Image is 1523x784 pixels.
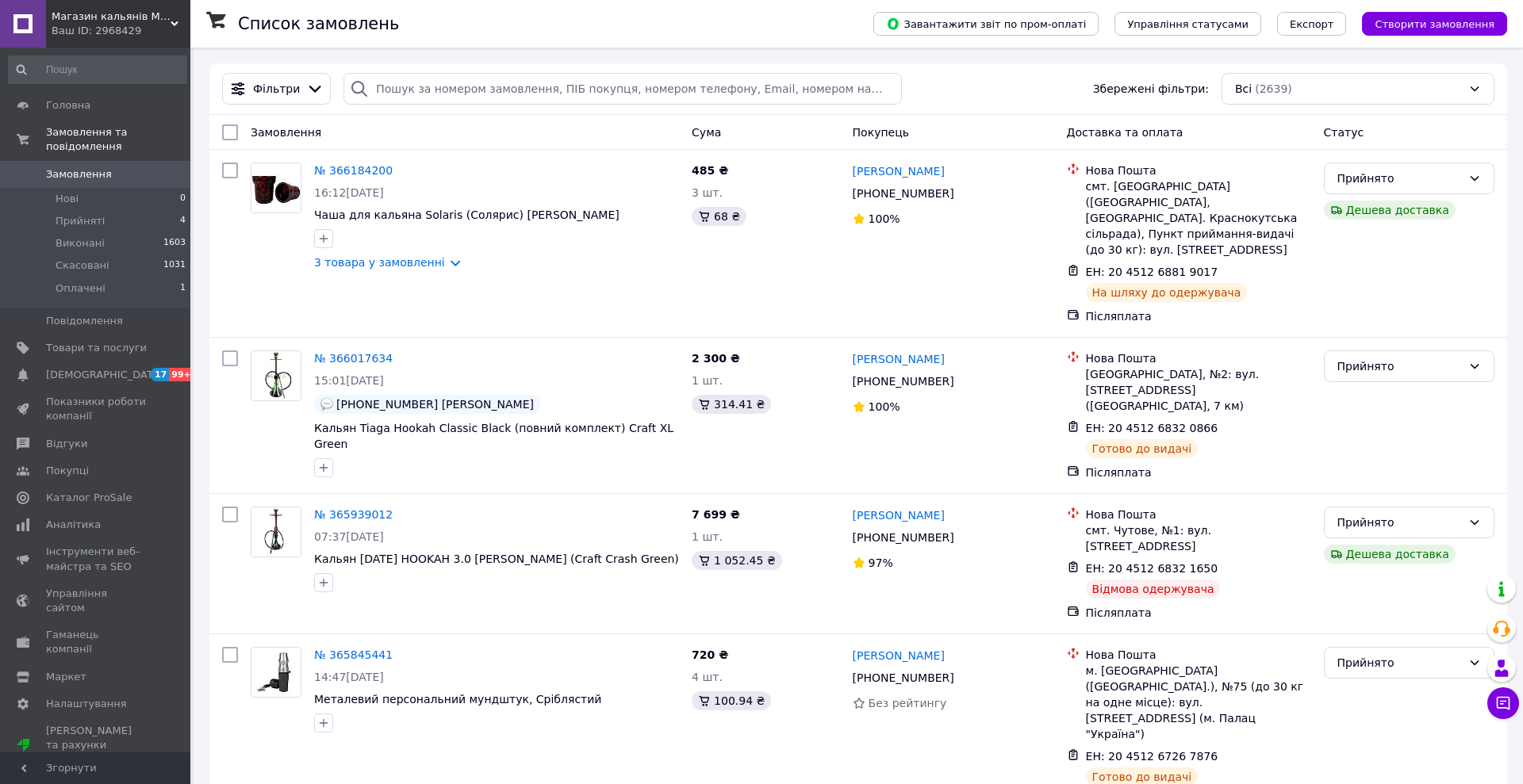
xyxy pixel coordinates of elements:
[1086,579,1221,599] div: Відмова одержувача
[314,553,679,565] span: Кальян [DATE] HOOKAH 3.0 [PERSON_NAME] (Craft Crash Green)
[1086,465,1311,480] div: Післяплата
[1086,663,1311,742] div: м. [GEOGRAPHIC_DATA] ([GEOGRAPHIC_DATA].), №75 (до 30 кг на одне місце): вул. [STREET_ADDRESS] (м...
[251,351,301,400] img: Фото товару
[46,628,147,656] span: Гаманець компанії
[1255,82,1292,95] span: (2639)
[1086,522,1311,554] div: смт. Чутове, №1: вул. [STREET_ADDRESS]
[46,314,123,328] span: Повідомлення
[314,208,620,221] span: Чаша для кальяна Solaris (Солярис) [PERSON_NAME]
[46,491,132,505] span: Каталог ProSale
[1337,358,1462,375] div: Прийнято
[1086,605,1311,621] div: Післяплата
[46,437,87,451] span: Відгуки
[46,724,147,767] span: [PERSON_NAME] та рахунки
[1337,654,1462,671] div: Прийнято
[180,281,186,296] span: 1
[251,350,301,401] a: Фото товару
[8,55,187,84] input: Пошук
[1114,12,1261,36] button: Управління статусами
[46,670,86,684] span: Маркет
[46,518,101,532] span: Аналітика
[853,163,945,179] a: [PERSON_NAME]
[46,464,89,478] span: Покупці
[1277,12,1347,36] button: Експорт
[1086,439,1199,458] div: Готово до видачі
[169,368,195,381] span: 99+
[1067,126,1183,139] span: Доставка та оплата
[56,236,105,250] span: Виконані
[692,186,723,199] span: 3 шт.
[314,530,384,543] span: 07:37[DATE]
[692,207,746,226] div: 68 ₴
[850,526,957,549] div: [PHONE_NUMBER]
[1086,308,1311,324] div: Післяплата
[336,398,534,411] span: [PHONE_NUMBER] [PERSON_NAME]
[314,164,393,177] a: № 366184200
[1086,507,1311,522] div: Нова Пошта
[692,395,771,414] div: 314.41 ₴
[1086,562,1218,575] span: ЕН: 20 4512 6832 1650
[692,648,728,661] span: 720 ₴
[320,398,333,411] img: :speech_balloon:
[314,374,384,387] span: 15:01[DATE]
[1362,12,1507,36] button: Створити замовлення
[251,648,301,697] img: Фото товару
[869,212,900,225] span: 100%
[1086,647,1311,663] div: Нова Пошта
[253,81,300,97] span: Фільтри
[314,256,445,269] a: 3 товара у замовленні
[314,671,384,683] span: 14:47[DATE]
[56,214,105,228] span: Прийняті
[873,12,1099,36] button: Завантажити звіт по пром-оплаті
[52,10,171,24] span: Магазин кальянів Molla
[1093,81,1209,97] span: Збережені фільтри:
[151,368,169,381] span: 17
[251,126,321,139] span: Замовлення
[52,24,190,38] div: Ваш ID: 2968429
[314,186,384,199] span: 16:12[DATE]
[163,258,186,273] span: 1031
[343,73,902,105] input: Пошук за номером замовлення, ПІБ покупця, номером телефону, Email, номером накладної
[46,587,147,615] span: Управління сайтом
[314,693,601,706] span: Металевий персональний мундштук, Сріблястий
[692,691,771,710] div: 100.94 ₴
[314,508,393,521] a: № 365939012
[1086,422,1218,434] span: ЕН: 20 4512 6832 0866
[180,192,186,206] span: 0
[251,163,301,212] img: Фото товару
[238,14,399,33] h1: Список замовлень
[692,164,728,177] span: 485 ₴
[1290,18,1334,30] span: Експорт
[1324,545,1456,564] div: Дешева доставка
[46,368,163,382] span: [DEMOGRAPHIC_DATA]
[56,258,109,273] span: Скасовані
[1127,18,1249,30] span: Управління статусами
[850,182,957,205] div: [PHONE_NUMBER]
[1086,350,1311,366] div: Нова Пошта
[251,507,301,557] a: Фото товару
[1346,17,1507,29] a: Створити замовлення
[56,192,79,206] span: Нові
[692,352,740,365] span: 2 300 ₴
[692,530,723,543] span: 1 шт.
[314,422,673,450] span: Кальян Tiaga Hookah Classic Black (повний комплект) Craft XL Green
[46,98,90,113] span: Головна
[46,545,147,573] span: Інструменти веб-майстра та SEO
[869,556,893,569] span: 97%
[1235,81,1252,97] span: Всі
[180,214,186,228] span: 4
[314,648,393,661] a: № 365845441
[46,697,127,711] span: Налаштування
[1086,366,1311,414] div: [GEOGRAPHIC_DATA], №2: вул. [STREET_ADDRESS] ([GEOGRAPHIC_DATA], 7 км)
[251,507,301,556] img: Фото товару
[1324,126,1364,139] span: Статус
[692,551,782,570] div: 1 052.45 ₴
[1086,178,1311,258] div: смт. [GEOGRAPHIC_DATA] ([GEOGRAPHIC_DATA], [GEOGRAPHIC_DATA]. Краснокутська сільрада), Пункт прий...
[46,167,112,182] span: Замовлення
[692,508,740,521] span: 7 699 ₴
[46,125,190,154] span: Замовлення та повідомлення
[853,126,909,139] span: Покупець
[869,697,947,709] span: Без рейтингу
[692,671,723,683] span: 4 шт.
